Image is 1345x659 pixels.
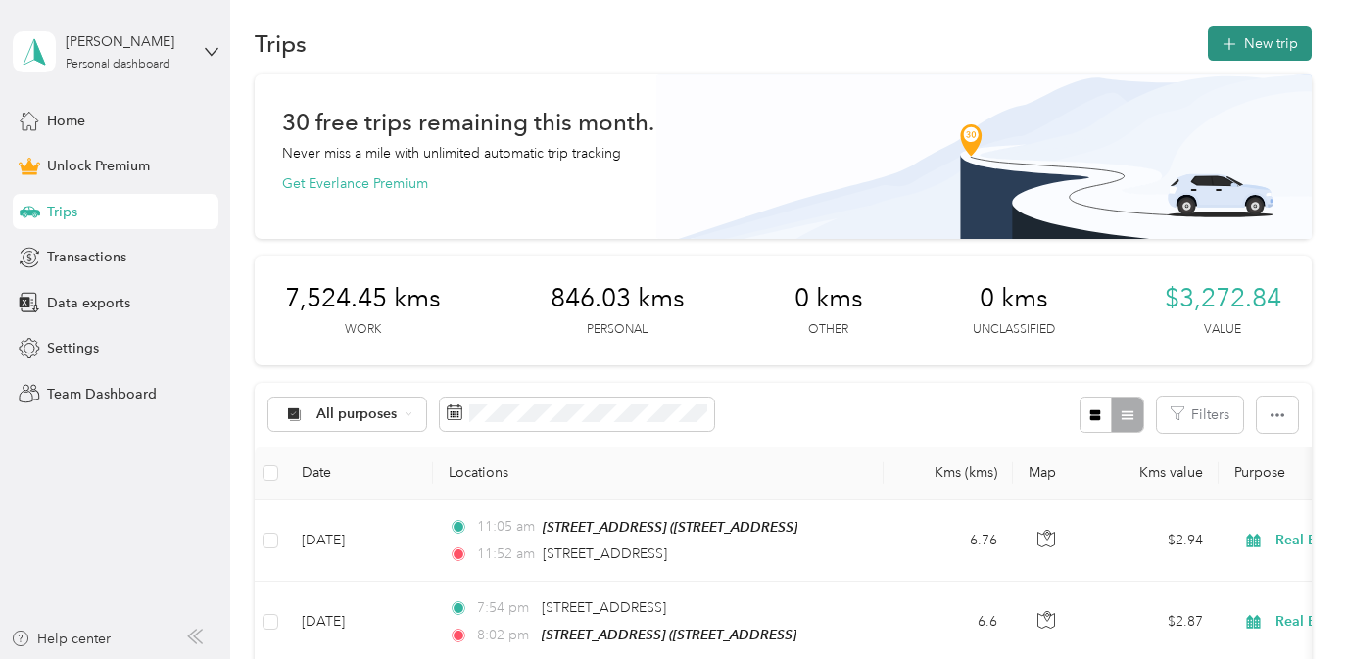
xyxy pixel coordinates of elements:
span: [STREET_ADDRESS] [542,599,666,616]
td: $2.94 [1081,500,1219,582]
span: 846.03 kms [551,283,685,314]
iframe: Everlance-gr Chat Button Frame [1235,549,1345,659]
span: 0 kms [980,283,1048,314]
button: Filters [1157,397,1243,433]
td: [DATE] [286,500,433,582]
span: 11:05 am [477,516,535,538]
p: Personal [587,321,648,339]
span: Trips [47,202,77,222]
span: Settings [47,338,99,358]
button: Help center [11,629,111,649]
button: New trip [1208,26,1312,61]
h1: 30 free trips remaining this month. [282,112,654,132]
td: 6.76 [884,500,1013,582]
span: 8:02 pm [477,625,533,646]
th: Kms value [1081,447,1219,500]
p: Other [808,321,848,339]
p: Unclassified [973,321,1055,339]
th: Locations [433,447,884,500]
span: [STREET_ADDRESS] ([STREET_ADDRESS] [543,519,797,535]
span: All purposes [316,407,398,421]
button: Get Everlance Premium [282,173,428,194]
p: Never miss a mile with unlimited automatic trip tracking [282,143,621,164]
div: Personal dashboard [66,59,170,71]
p: Work [345,321,381,339]
h1: Trips [255,33,307,54]
span: [STREET_ADDRESS] [543,545,667,562]
img: Banner [656,74,1312,239]
span: Transactions [47,247,126,267]
p: Value [1204,321,1241,339]
span: 7:54 pm [477,597,533,619]
span: $3,272.84 [1165,283,1281,314]
span: Home [47,111,85,131]
span: Data exports [47,293,130,313]
th: Map [1013,447,1081,500]
span: 7,524.45 kms [285,283,441,314]
span: 11:52 am [477,543,535,565]
span: Unlock Premium [47,156,150,176]
th: Date [286,447,433,500]
span: Team Dashboard [47,384,157,404]
div: [PERSON_NAME] [66,31,188,52]
span: 0 kms [794,283,863,314]
span: [STREET_ADDRESS] ([STREET_ADDRESS] [542,627,796,642]
th: Kms (kms) [884,447,1013,500]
